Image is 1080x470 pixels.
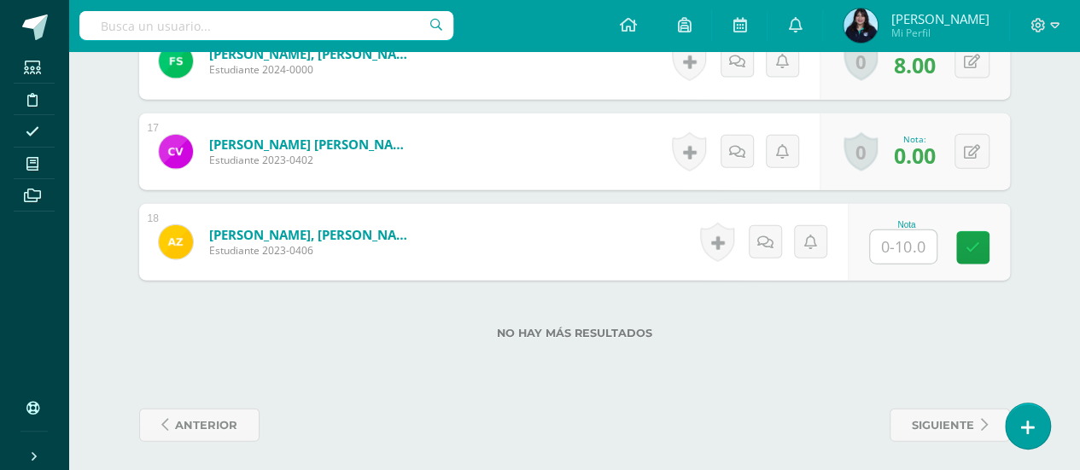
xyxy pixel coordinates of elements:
span: [PERSON_NAME] [890,10,989,27]
span: Estudiante 2023-0402 [209,153,414,167]
a: 0 [844,42,878,81]
span: Mi Perfil [890,26,989,40]
div: Nota [869,220,944,229]
a: anterior [139,409,260,442]
a: [PERSON_NAME] [PERSON_NAME] [209,136,414,153]
span: Estudiante 2024-0000 [209,62,414,77]
img: 717e1260f9baba787432b05432d0efc0.png [844,9,878,43]
div: Nota: [894,133,936,145]
a: siguiente [890,409,1010,442]
span: 0.00 [894,141,936,170]
a: 0 [844,132,878,171]
label: No hay más resultados [139,327,1010,339]
input: 0-10.0 [870,230,937,264]
img: 8d0caf549a6099f8b0529a9eeaacab2e.png [159,225,193,259]
img: 62d6ca18626c2068ca808d2fcde31f23.png [159,135,193,169]
span: Estudiante 2023-0406 [209,243,414,258]
img: 0a8a03da8a188ea7005543a51c2d0e14.png [159,44,193,78]
input: Busca un usuario... [79,11,453,40]
span: 8.00 [894,50,936,79]
span: siguiente [912,409,974,441]
span: anterior [175,409,237,441]
a: [PERSON_NAME], [PERSON_NAME] [209,45,414,62]
a: [PERSON_NAME], [PERSON_NAME] [209,226,414,243]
